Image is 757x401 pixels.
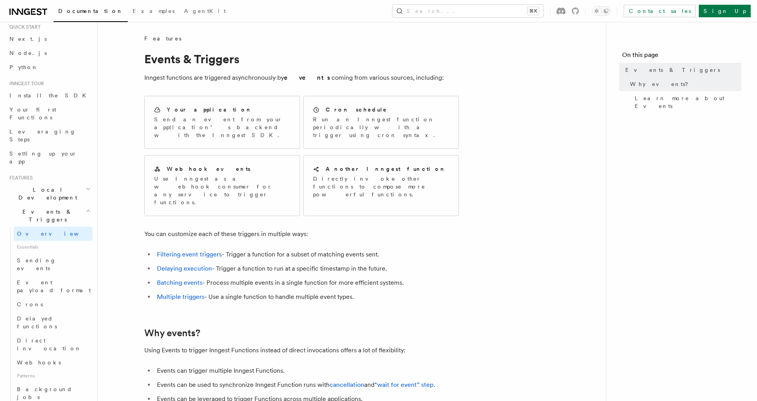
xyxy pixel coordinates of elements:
span: Install the SDK [9,92,91,99]
h2: Your application [167,106,252,114]
button: Toggle dark mode [592,6,611,16]
a: Setting up your app [6,146,92,168]
strong: events [284,74,332,81]
a: Cron scheduleRun an Inngest function periodically with a trigger using cron syntax. [303,96,459,149]
span: Learn more about Events [635,94,741,110]
kbd: ⌘K [528,7,539,15]
li: - Trigger a function for a subset of matching events sent. [155,249,459,260]
a: Node.js [6,46,92,60]
a: Install the SDK [6,88,92,103]
a: Next.js [6,32,92,46]
span: Python [9,64,38,70]
span: Background jobs [17,386,72,400]
a: Learn more about Events [632,91,741,113]
span: AgentKit [184,8,226,14]
span: Leveraging Steps [9,128,76,143]
li: - Trigger a function to run at a specific timestamp in the future. [155,263,459,274]
li: Events can trigger multiple Inngest Functions. [155,365,459,376]
span: Features [6,175,33,181]
a: Delayed functions [14,311,92,333]
li: Events can be used to synchronize Inngest Function runs with and . [155,379,459,390]
span: Your first Functions [9,106,56,121]
a: Webhook eventsUse Inngest as a webhook consumer for any service to trigger functions. [144,155,300,216]
span: Inngest tour [6,81,44,87]
span: Documentation [58,8,123,14]
p: Inngest functions are triggered asynchronously by coming from various sources, including: [144,72,459,83]
h1: Events & Triggers [144,52,459,66]
a: Sending events [14,253,92,275]
a: Your first Functions [6,103,92,125]
a: Sign Up [699,5,751,17]
h2: Cron schedule [326,106,387,114]
button: Local Development [6,183,92,205]
h2: Another Inngest function [326,165,446,173]
span: Patterns [14,370,92,382]
span: Quick start [6,24,41,30]
button: Search...⌘K [392,5,543,17]
span: Overview [17,231,98,237]
h2: Webhook events [167,165,250,173]
a: AgentKit [179,2,230,21]
span: Why events? [630,80,694,88]
a: Documentation [53,2,128,22]
a: Event payload format [14,275,92,297]
a: Batching events [157,279,203,286]
a: Contact sales [624,5,696,17]
a: Why events? [627,77,741,91]
a: Why events? [144,328,200,339]
span: Examples [133,8,175,14]
span: Event payload format [17,279,91,293]
p: Directly invoke other functions to compose more powerful functions. [313,175,449,198]
a: Another Inngest functionDirectly invoke other functions to compose more powerful functions. [303,155,459,216]
span: Sending events [17,257,56,271]
span: Local Development [6,186,86,201]
button: Events & Triggers [6,205,92,227]
a: Filtering event triggers [157,251,222,258]
a: Overview [14,227,92,241]
h4: On this page [622,50,741,63]
li: - Process multiple events in a single function for more efficient systems. [155,277,459,288]
p: Run an Inngest function periodically with a trigger using cron syntax. [313,115,449,139]
a: Crons [14,297,92,311]
span: Crons [17,301,43,308]
span: Setting up your app [9,150,77,165]
a: cancellation [330,381,364,388]
a: Multiple triggers [157,293,204,300]
a: Delaying execution [157,265,212,272]
p: You can customize each of these triggers in multiple ways: [144,229,459,240]
span: Webhooks [17,359,61,366]
span: Events & Triggers [6,208,86,223]
p: Use Inngest as a webhook consumer for any service to trigger functions. [154,175,290,206]
a: “wait for event” step [374,381,434,388]
a: Examples [128,2,179,21]
span: Direct invocation [17,337,81,352]
a: Your applicationSend an event from your application’s backend with the Inngest SDK. [144,96,300,149]
li: - Use a single function to handle multiple event types. [155,291,459,302]
p: Send an event from your application’s backend with the Inngest SDK. [154,115,290,139]
span: Next.js [9,36,47,42]
a: Webhooks [14,355,92,370]
span: Essentials [14,241,92,253]
span: Delayed functions [17,315,57,330]
p: Using Events to trigger Inngest Functions instead of direct invocations offers a lot of flexibility: [144,345,459,356]
span: Node.js [9,50,47,56]
span: Events & Triggers [625,66,720,74]
a: Direct invocation [14,333,92,355]
a: Leveraging Steps [6,125,92,146]
a: Python [6,60,92,74]
a: Events & Triggers [622,63,741,77]
span: Features [144,35,181,42]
